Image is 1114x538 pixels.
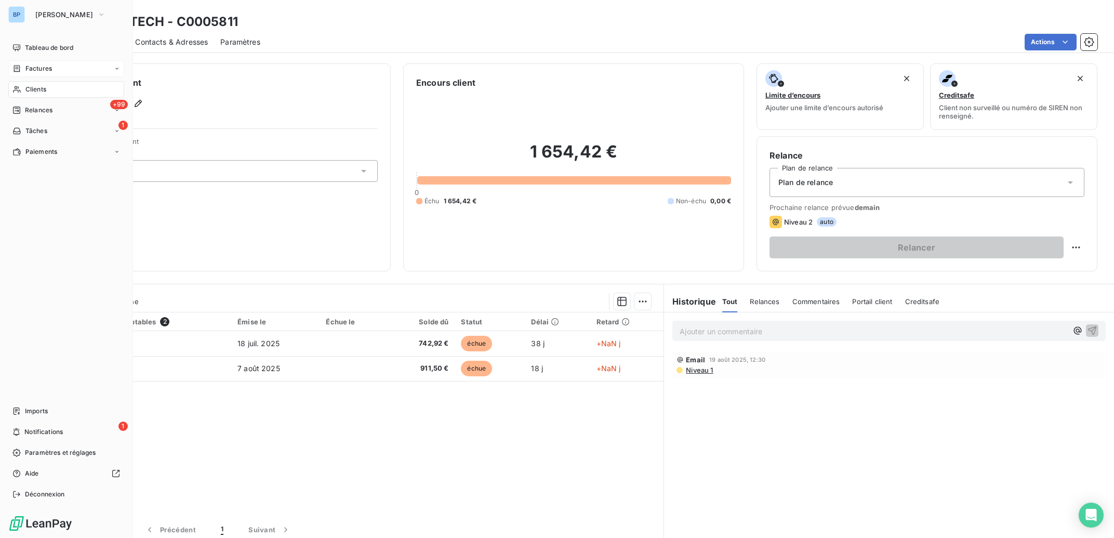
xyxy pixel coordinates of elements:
span: Ajouter une limite d’encours autorisé [765,103,883,112]
span: 1 [221,524,223,535]
div: Solde dû [393,318,449,326]
div: Open Intercom Messenger [1079,503,1104,528]
a: Tableau de bord [8,40,124,56]
div: Délai [531,318,583,326]
img: Logo LeanPay [8,515,73,532]
button: Actions [1025,34,1077,50]
a: Clients [8,81,124,98]
span: Creditsafe [939,91,974,99]
span: 19 août 2025, 12:30 [709,357,765,363]
span: 18 juil. 2025 [237,339,280,348]
span: Client non surveillé ou numéro de SIREN non renseigné. [939,103,1089,120]
span: Contacts & Adresses [135,37,208,47]
span: Portail client [852,297,892,306]
span: 38 j [531,339,545,348]
div: Pièces comptables [91,317,225,326]
span: Paramètres et réglages [25,448,96,457]
h3: COGYTECH - C0005811 [91,12,238,31]
button: CreditsafeClient non surveillé ou numéro de SIREN non renseigné. [930,63,1097,130]
span: +99 [110,100,128,109]
span: Relances [750,297,779,306]
span: 7 août 2025 [237,364,280,373]
span: Niveau 2 [784,218,813,226]
span: 1 [118,121,128,130]
span: échue [461,361,492,376]
span: Paramètres [220,37,260,47]
span: Paiements [25,147,57,156]
span: Limite d’encours [765,91,820,99]
span: Échu [425,196,440,206]
a: Paramètres et réglages [8,444,124,461]
span: Creditsafe [905,297,940,306]
span: Déconnexion [25,490,65,499]
span: 0,00 € [710,196,731,206]
a: +99Relances [8,102,124,119]
span: Clients [25,85,46,94]
a: Factures [8,60,124,77]
span: Propriétés Client [84,137,378,152]
span: +NaN j [596,339,621,348]
span: Commentaires [792,297,840,306]
h6: Relance [770,149,1084,162]
div: Émise le [237,318,313,326]
span: 911,50 € [393,363,449,374]
a: 1Tâches [8,123,124,139]
h6: Encours client [416,76,475,89]
h6: Historique [664,295,716,308]
span: 18 j [531,364,543,373]
button: Relancer [770,237,1064,258]
span: Aide [25,469,39,478]
a: Paiements [8,143,124,160]
div: Échue le [326,318,380,326]
span: 0 [415,188,419,196]
span: Tableau de bord [25,43,73,53]
h6: Informations client [63,76,378,89]
span: 1 654,42 € [444,196,477,206]
span: Prochaine relance prévue [770,203,1084,212]
span: Tout [722,297,738,306]
span: [PERSON_NAME] [35,10,93,19]
a: Imports [8,403,124,419]
a: Aide [8,465,124,482]
span: Relances [25,106,52,115]
div: Statut [461,318,519,326]
span: Factures [25,64,52,73]
span: échue [461,336,492,351]
span: 742,92 € [393,338,449,349]
span: demain [855,203,880,212]
div: Retard [596,318,658,326]
span: Niveau 1 [685,366,713,374]
div: BP [8,6,25,23]
span: Non-échu [676,196,706,206]
span: Notifications [24,427,63,437]
span: Tâches [25,126,47,136]
span: auto [817,217,837,227]
button: Limite d’encoursAjouter une limite d’encours autorisé [757,63,924,130]
span: 2 [160,317,169,326]
span: +NaN j [596,364,621,373]
h2: 1 654,42 € [416,141,731,173]
span: Imports [25,406,48,416]
span: Email [686,356,705,364]
span: Plan de relance [778,177,833,188]
span: 1 [118,422,128,431]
